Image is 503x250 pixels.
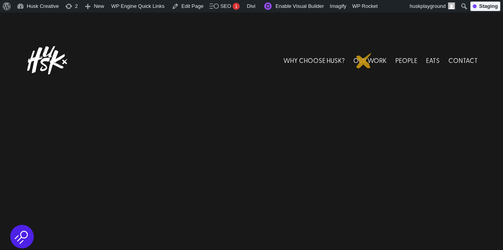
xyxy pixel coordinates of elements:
[448,43,478,78] a: CONTACT
[426,43,440,78] a: EATS
[233,3,240,10] div: 1
[410,3,446,9] span: huskplayground
[353,43,387,78] a: OUR WORK
[395,43,417,78] a: PEOPLE
[470,2,500,11] div: Staging
[283,43,345,78] a: WHY CHOOSE HUSK?
[25,43,68,78] img: Husk logo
